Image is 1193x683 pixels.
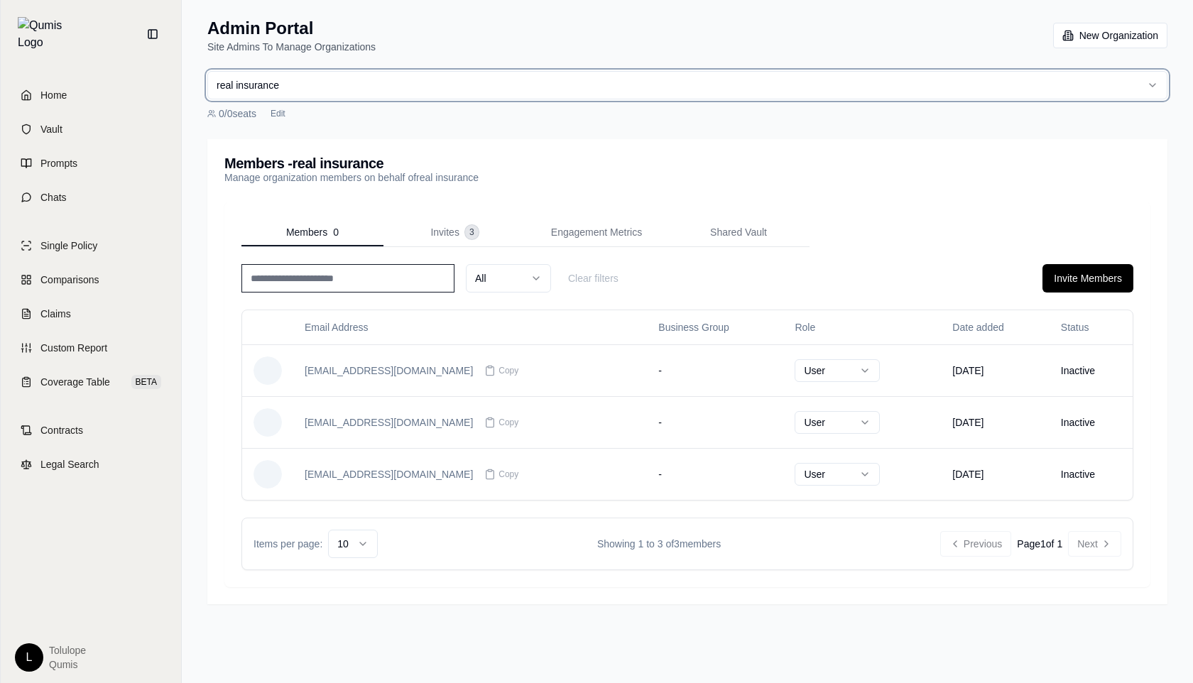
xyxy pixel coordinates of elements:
h3: Members - real insurance [224,156,479,170]
a: Vault [9,114,173,145]
span: Engagement Metrics [551,225,642,239]
span: Copy [499,365,518,376]
h1: Admin Portal [207,17,376,40]
p: Manage organization members on behalf of real insurance [224,170,479,185]
td: Inactive [1050,344,1133,396]
button: Copy [479,356,524,385]
p: Site Admins To Manage Organizations [207,40,376,54]
a: Comparisons [9,264,173,295]
button: New Organization [1053,23,1167,48]
button: Edit [265,105,291,122]
span: Coverage Table [40,375,110,389]
span: Members [286,225,327,239]
th: Email Address [293,310,647,344]
a: Chats [9,182,173,213]
button: Copy [479,460,524,488]
span: 3 [465,225,479,239]
span: Legal Search [40,457,99,471]
div: [EMAIL_ADDRESS][DOMAIN_NAME] [305,467,473,481]
span: Items per page: [254,537,322,551]
td: [DATE] [941,448,1049,500]
a: Coverage TableBETA [9,366,173,398]
td: Inactive [1050,396,1133,448]
a: Prompts [9,148,173,179]
span: Qumis [49,657,86,672]
span: Single Policy [40,239,97,253]
div: Showing 1 to 3 of 3 members [378,537,940,551]
span: Custom Report [40,341,107,355]
span: Invites [430,225,459,239]
div: Page 1 of 1 [1017,537,1062,551]
span: BETA [131,375,161,389]
a: Legal Search [9,449,173,480]
span: Copy [499,469,518,480]
th: Status [1050,310,1133,344]
span: Tolulope [49,643,86,657]
td: - [647,396,783,448]
td: - [647,448,783,500]
span: Claims [40,307,71,321]
td: Inactive [1050,448,1133,500]
span: Comparisons [40,273,99,287]
span: Vault [40,122,62,136]
button: Collapse sidebar [141,23,164,45]
div: [EMAIL_ADDRESS][DOMAIN_NAME] [305,415,473,430]
a: Single Policy [9,230,173,261]
span: 0 / 0 seats [219,106,256,121]
span: Contracts [40,423,83,437]
td: - [647,344,783,396]
button: Copy [479,408,524,437]
a: Claims [9,298,173,329]
th: Business Group [647,310,783,344]
span: Copy [499,417,518,428]
div: L [15,643,43,672]
div: [EMAIL_ADDRESS][DOMAIN_NAME] [305,364,473,378]
div: 0 [286,225,339,239]
img: Qumis Logo [18,17,71,51]
th: Date added [941,310,1049,344]
td: [DATE] [941,396,1049,448]
span: Chats [40,190,67,204]
a: Custom Report [9,332,173,364]
a: Home [9,80,173,111]
span: Shared Vault [710,225,767,239]
a: Contracts [9,415,173,446]
td: [DATE] [941,344,1049,396]
span: Home [40,88,67,102]
button: Invite Members [1042,264,1133,293]
span: Prompts [40,156,77,170]
th: Role [783,310,941,344]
